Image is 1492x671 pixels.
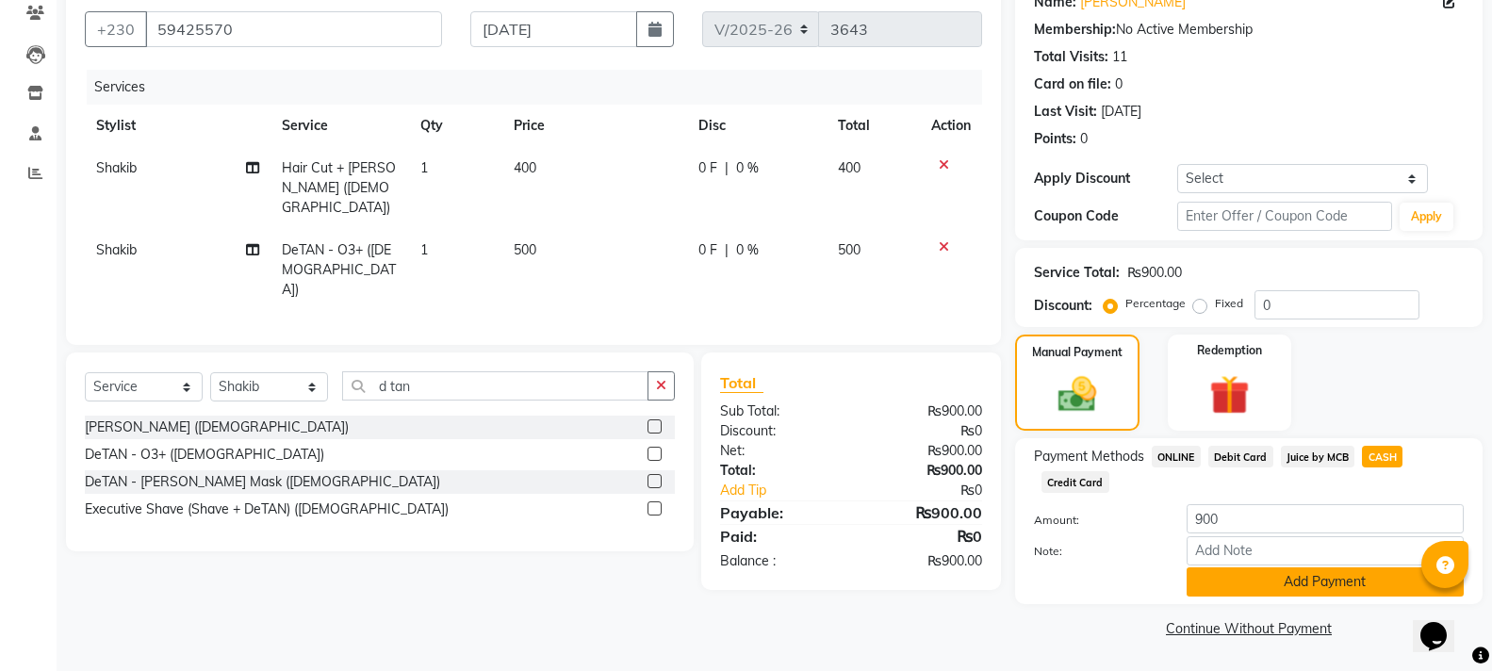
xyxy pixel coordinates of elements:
iframe: chat widget [1413,596,1473,652]
th: Price [502,105,687,147]
div: ₨0 [851,525,996,548]
div: Coupon Code [1034,206,1177,226]
div: ₨0 [876,481,996,500]
div: Payable: [706,501,851,524]
div: No Active Membership [1034,20,1464,40]
a: Add Tip [706,481,875,500]
label: Percentage [1125,295,1186,312]
span: 1 [420,241,428,258]
span: | [725,158,729,178]
div: ₨0 [851,421,996,441]
div: ₨900.00 [851,551,996,571]
span: ONLINE [1152,446,1201,467]
div: 11 [1112,47,1127,67]
th: Action [920,105,982,147]
span: 0 % [736,240,759,260]
span: Credit Card [1041,471,1109,493]
th: Service [271,105,410,147]
div: Card on file: [1034,74,1111,94]
div: Membership: [1034,20,1116,40]
input: Amount [1187,504,1464,533]
th: Disc [687,105,827,147]
label: Amount: [1020,512,1172,529]
button: Apply [1400,203,1453,231]
div: ₨900.00 [851,461,996,481]
span: 500 [838,241,861,258]
span: CASH [1362,446,1402,467]
input: Enter Offer / Coupon Code [1177,202,1392,231]
th: Qty [409,105,502,147]
span: 400 [838,159,861,176]
div: ₨900.00 [851,501,996,524]
span: Shakib [96,241,137,258]
span: Hair Cut + [PERSON_NAME] ([DEMOGRAPHIC_DATA]) [282,159,396,216]
div: ₨900.00 [851,441,996,461]
th: Stylist [85,105,271,147]
button: Add Payment [1187,567,1464,597]
span: 500 [514,241,536,258]
div: Total Visits: [1034,47,1108,67]
div: Executive Shave (Shave + DeTAN) ([DEMOGRAPHIC_DATA]) [85,499,449,519]
span: 1 [420,159,428,176]
div: Services [87,70,996,105]
div: Sub Total: [706,401,851,421]
div: Discount: [1034,296,1092,316]
div: ₨900.00 [1127,263,1182,283]
img: _cash.svg [1046,372,1108,417]
div: Total: [706,461,851,481]
span: Juice by MCB [1281,446,1355,467]
span: Shakib [96,159,137,176]
label: Redemption [1197,342,1262,359]
div: [PERSON_NAME] ([DEMOGRAPHIC_DATA]) [85,417,349,437]
span: Total [720,373,763,393]
label: Note: [1020,543,1172,560]
div: Discount: [706,421,851,441]
div: ₨900.00 [851,401,996,421]
input: Search by Name/Mobile/Email/Code [145,11,442,47]
span: DeTAN - O3+ ([DEMOGRAPHIC_DATA]) [282,241,396,298]
th: Total [827,105,920,147]
span: Payment Methods [1034,447,1144,466]
span: 0 F [698,240,717,260]
span: 0 % [736,158,759,178]
div: Net: [706,441,851,461]
button: +230 [85,11,147,47]
label: Fixed [1215,295,1243,312]
div: DeTAN - [PERSON_NAME] Mask ([DEMOGRAPHIC_DATA]) [85,472,440,492]
input: Add Note [1187,536,1464,565]
img: _gift.svg [1197,370,1262,419]
div: Balance : [706,551,851,571]
div: Paid: [706,525,851,548]
input: Search or Scan [342,371,648,401]
span: 0 F [698,158,717,178]
a: Continue Without Payment [1019,619,1479,639]
span: | [725,240,729,260]
div: DeTAN - O3+ ([DEMOGRAPHIC_DATA]) [85,445,324,465]
div: 0 [1080,129,1088,149]
div: Apply Discount [1034,169,1177,188]
div: [DATE] [1101,102,1141,122]
div: Last Visit: [1034,102,1097,122]
span: Debit Card [1208,446,1273,467]
div: 0 [1115,74,1123,94]
label: Manual Payment [1032,344,1123,361]
div: Points: [1034,129,1076,149]
span: 400 [514,159,536,176]
div: Service Total: [1034,263,1120,283]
